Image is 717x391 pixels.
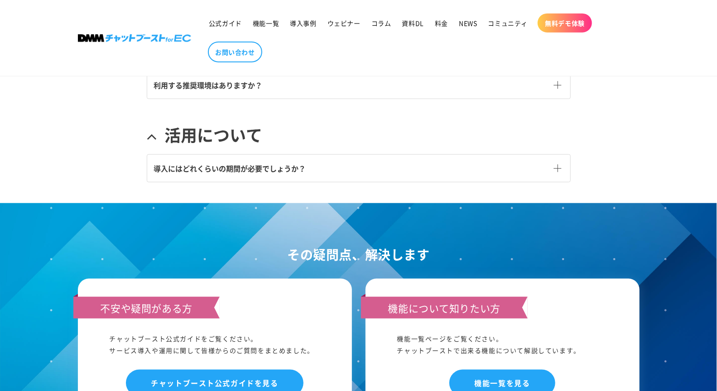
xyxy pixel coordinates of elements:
a: ウェビナー [322,14,366,33]
a: 無料デモ体験 [538,14,592,33]
span: NEWS [459,19,477,27]
a: 公式ガイド [203,14,247,33]
div: チャットブースト公式ガイドをご覧ください。 サービス導入や運用に関して皆様からのご質問をまとめました。 [110,333,320,356]
span: 利用する推奨環境はありますか？ [154,80,263,91]
span: 資料DL [402,19,424,27]
a: 導入にはどれくらいの期間が必要でしょうか？ [147,155,570,182]
span: 公式ガイド [209,19,242,27]
a: お問い合わせ [208,42,262,62]
span: 機能一覧 [253,19,279,27]
span: コラム [371,19,391,27]
span: 料金 [435,19,448,27]
span: 活用について [165,124,263,145]
span: コミュニティ [488,19,528,27]
span: 導入にはどれくらいの期間が必要でしょうか？ [154,163,306,174]
a: 資料DL [397,14,429,33]
a: 導入事例 [284,14,322,33]
h2: その疑問点、解決します [78,244,640,266]
a: 機能一覧 [247,14,284,33]
a: 利用する推奨環境はありますか？ [147,72,570,99]
a: NEWS [453,14,482,33]
span: 無料デモ体験 [545,19,585,27]
a: 料金 [429,14,453,33]
span: 導入事例 [290,19,316,27]
span: お問い合わせ [215,48,255,56]
img: 株式会社DMM Boost [78,34,191,42]
div: 機能一覧ページをご覧ください。 チャットブーストで出来る機能について解説しています。 [397,333,608,356]
h3: 機能について知りたい方 [361,297,528,319]
span: ウェビナー [327,19,361,27]
a: コミュニティ [483,14,534,33]
a: 活用について [147,115,571,154]
a: コラム [366,14,397,33]
h3: 不安や疑問がある方 [73,297,220,319]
